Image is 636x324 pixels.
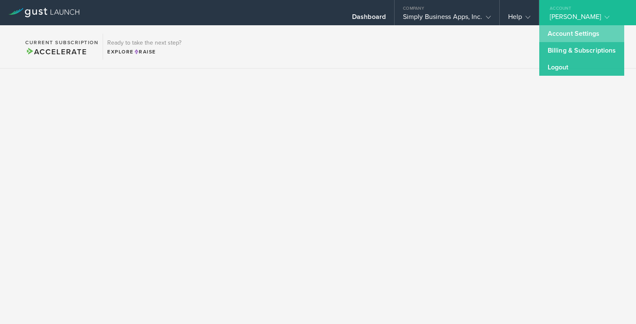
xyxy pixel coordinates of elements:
[403,13,491,25] div: Simply Business Apps, Inc.
[134,49,156,55] span: Raise
[25,40,98,45] h2: Current Subscription
[508,13,530,25] div: Help
[352,13,386,25] div: Dashboard
[25,47,87,56] span: Accelerate
[107,40,181,46] h3: Ready to take the next step?
[107,48,181,56] div: Explore
[550,13,621,25] div: [PERSON_NAME]
[594,284,636,324] iframe: Chat Widget
[103,34,185,60] div: Ready to take the next step?ExploreRaise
